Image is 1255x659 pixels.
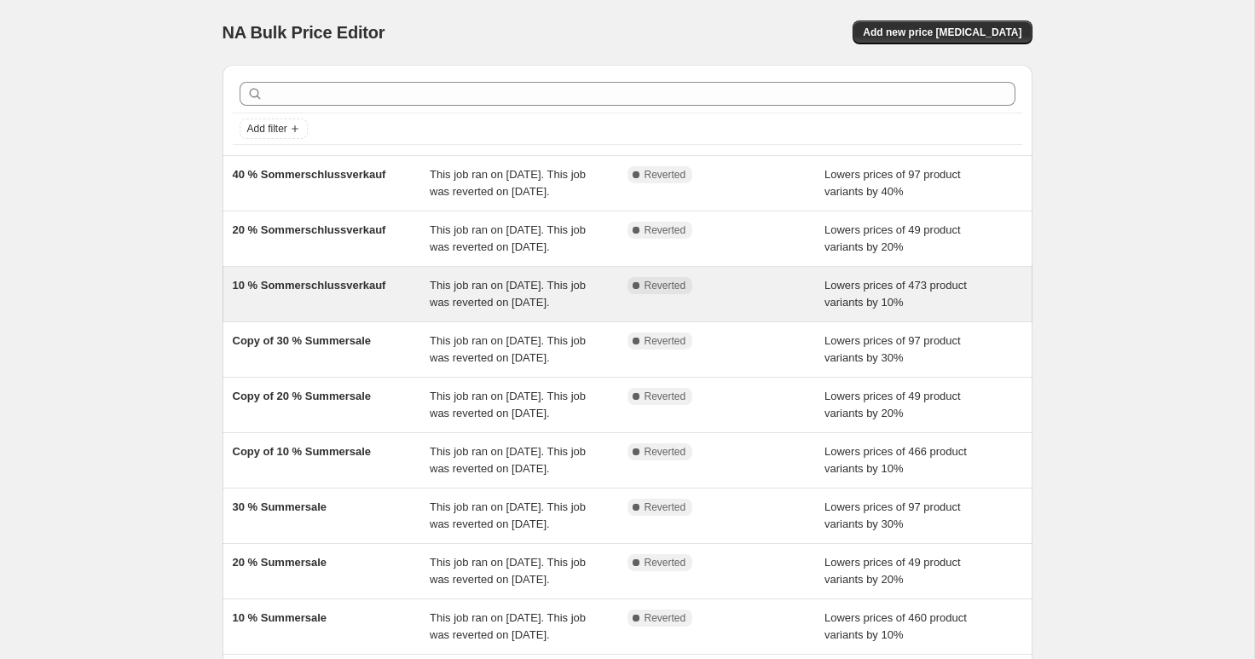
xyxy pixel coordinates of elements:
[645,390,686,403] span: Reverted
[824,556,961,586] span: Lowers prices of 49 product variants by 20%
[824,611,967,641] span: Lowers prices of 460 product variants by 10%
[645,334,686,348] span: Reverted
[430,445,586,475] span: This job ran on [DATE]. This job was reverted on [DATE].
[645,223,686,237] span: Reverted
[430,611,586,641] span: This job ran on [DATE]. This job was reverted on [DATE].
[233,500,327,513] span: 30 % Summersale
[247,122,287,136] span: Add filter
[430,500,586,530] span: This job ran on [DATE]. This job was reverted on [DATE].
[233,445,372,458] span: Copy of 10 % Summersale
[240,119,308,139] button: Add filter
[233,168,386,181] span: 40 % Sommerschlussverkauf
[233,334,372,347] span: Copy of 30 % Summersale
[430,556,586,586] span: This job ran on [DATE]. This job was reverted on [DATE].
[645,168,686,182] span: Reverted
[223,23,385,42] span: NA Bulk Price Editor
[824,279,967,309] span: Lowers prices of 473 product variants by 10%
[645,445,686,459] span: Reverted
[824,223,961,253] span: Lowers prices of 49 product variants by 20%
[824,168,961,198] span: Lowers prices of 97 product variants by 40%
[233,556,327,569] span: 20 % Summersale
[853,20,1032,44] button: Add new price [MEDICAL_DATA]
[824,334,961,364] span: Lowers prices of 97 product variants by 30%
[430,223,586,253] span: This job ran on [DATE]. This job was reverted on [DATE].
[233,223,386,236] span: 20 % Sommerschlussverkauf
[233,611,327,624] span: 10 % Summersale
[824,500,961,530] span: Lowers prices of 97 product variants by 30%
[233,279,386,292] span: 10 % Sommerschlussverkauf
[863,26,1021,39] span: Add new price [MEDICAL_DATA]
[430,390,586,419] span: This job ran on [DATE]. This job was reverted on [DATE].
[645,611,686,625] span: Reverted
[430,334,586,364] span: This job ran on [DATE]. This job was reverted on [DATE].
[645,556,686,569] span: Reverted
[824,390,961,419] span: Lowers prices of 49 product variants by 20%
[645,500,686,514] span: Reverted
[233,390,372,402] span: Copy of 20 % Summersale
[824,445,967,475] span: Lowers prices of 466 product variants by 10%
[430,279,586,309] span: This job ran on [DATE]. This job was reverted on [DATE].
[430,168,586,198] span: This job ran on [DATE]. This job was reverted on [DATE].
[645,279,686,292] span: Reverted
